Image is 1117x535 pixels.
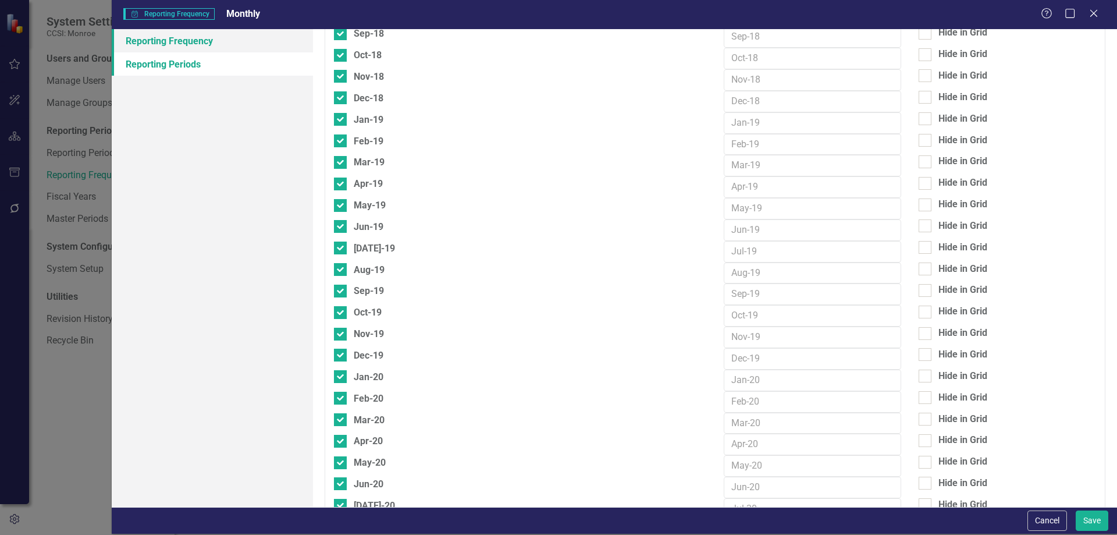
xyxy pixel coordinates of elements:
[724,198,901,219] input: May-19
[354,134,383,148] div: Feb-19
[724,134,901,155] input: Feb-19
[938,48,987,61] div: Hide in Grid
[938,413,987,426] div: Hide in Grid
[938,219,987,233] div: Hide in Grid
[938,305,987,318] div: Hide in Grid
[724,370,901,391] input: Jan-20
[724,477,901,498] input: Jun-20
[354,391,383,406] div: Feb-20
[354,477,383,491] div: Jun-20
[724,26,901,48] input: Sep-18
[724,434,901,455] input: Apr-20
[724,305,901,327] input: Oct-19
[724,91,901,112] input: Dec-18
[938,498,987,512] div: Hide in Grid
[938,26,987,40] div: Hide in Grid
[354,498,395,513] div: [DATE]-20
[354,48,382,62] div: Oct-18
[938,241,987,254] div: Hide in Grid
[724,413,901,434] input: Mar-20
[1076,511,1108,531] button: Save
[226,8,260,19] span: Monthly
[938,176,987,190] div: Hide in Grid
[354,176,383,191] div: Apr-19
[938,434,987,447] div: Hide in Grid
[354,370,383,384] div: Jan-20
[724,112,901,134] input: Jan-19
[354,434,383,448] div: Apr-20
[724,263,901,284] input: Aug-19
[724,327,901,348] input: Nov-19
[724,176,901,198] input: Apr-19
[938,391,987,405] div: Hide in Grid
[354,263,385,277] div: Aug-19
[938,348,987,362] div: Hide in Grid
[938,455,987,469] div: Hide in Grid
[938,477,987,490] div: Hide in Grid
[938,134,987,147] div: Hide in Grid
[724,69,901,91] input: Nov-18
[724,498,901,520] input: Jul-20
[354,327,384,341] div: Nov-19
[724,241,901,263] input: Jul-19
[938,284,987,297] div: Hide in Grid
[354,305,382,320] div: Oct-19
[354,348,383,363] div: Dec-19
[123,8,215,20] span: Reporting Frequency
[354,26,384,41] div: Sep-18
[938,198,987,211] div: Hide in Grid
[354,198,386,212] div: May-19
[724,284,901,305] input: Sep-19
[354,455,386,470] div: May-20
[938,370,987,383] div: Hide in Grid
[354,219,383,234] div: Jun-19
[938,263,987,276] div: Hide in Grid
[354,284,384,298] div: Sep-19
[354,112,383,127] div: Jan-19
[354,91,383,105] div: Dec-18
[724,455,901,477] input: May-20
[354,241,395,256] div: [DATE]-19
[354,155,385,169] div: Mar-19
[724,48,901,69] input: Oct-18
[938,327,987,340] div: Hide in Grid
[354,69,384,84] div: Nov-18
[724,391,901,413] input: Feb-20
[938,69,987,83] div: Hide in Grid
[354,413,385,427] div: Mar-20
[1027,511,1067,531] button: Cancel
[938,91,987,104] div: Hide in Grid
[724,155,901,176] input: Mar-19
[112,52,313,76] a: Reporting Periods
[938,155,987,168] div: Hide in Grid
[724,348,901,370] input: Dec-19
[112,29,313,52] a: Reporting Frequency
[724,219,901,241] input: Jun-19
[938,112,987,126] div: Hide in Grid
